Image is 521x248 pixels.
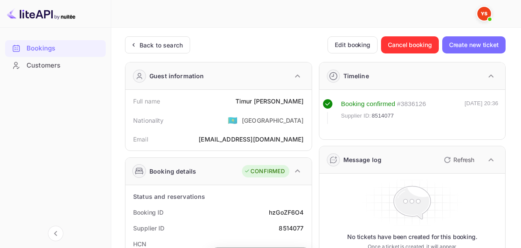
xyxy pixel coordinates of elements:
div: Nationality [133,116,164,125]
div: hzGoZF6O4 [269,208,304,217]
p: No tickets have been created for this booking. [347,233,477,241]
span: Supplier ID: [341,112,371,120]
div: Back to search [140,41,183,50]
div: 8514077 [279,224,304,233]
p: Refresh [453,155,474,164]
button: Create new ticket [442,36,506,53]
button: Refresh [439,153,478,167]
button: Collapse navigation [48,226,63,241]
div: Full name [133,97,160,106]
a: Bookings [5,40,106,56]
div: [DATE] 20:36 [464,99,498,124]
a: Customers [5,57,106,73]
div: Timeline [343,71,369,80]
div: Timur [PERSON_NAME] [235,97,304,106]
div: [EMAIL_ADDRESS][DOMAIN_NAME] [199,135,304,144]
img: Yandex Support [477,7,491,21]
div: Booking confirmed [341,99,396,109]
span: United States [228,112,238,128]
div: Supplier ID [133,224,164,233]
button: Cancel booking [381,36,439,53]
div: Email [133,135,148,144]
div: Status and reservations [133,192,205,201]
div: Guest information [149,71,204,80]
div: Bookings [5,40,106,57]
div: Message log [343,155,382,164]
div: Customers [27,61,101,71]
div: Booking details [149,167,196,176]
img: LiteAPI logo [7,7,75,21]
div: [GEOGRAPHIC_DATA] [242,116,304,125]
span: 8514077 [372,112,394,120]
button: Edit booking [327,36,378,53]
div: Bookings [27,44,101,53]
div: CONFIRMED [244,167,285,176]
div: Customers [5,57,106,74]
div: Booking ID [133,208,164,217]
div: # 3836126 [397,99,426,109]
